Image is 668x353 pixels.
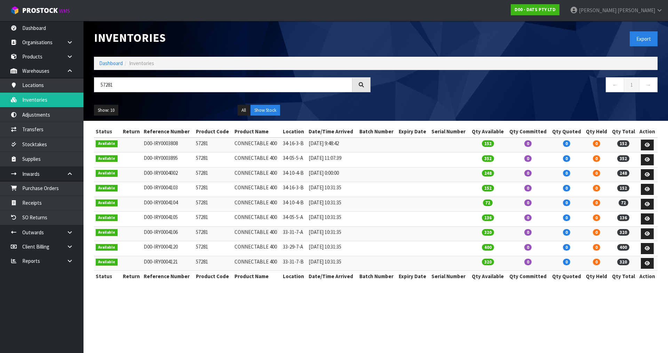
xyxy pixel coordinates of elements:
span: 320 [482,259,494,265]
th: Qty Committed [507,126,549,137]
span: 0 [593,185,600,191]
td: D00-IRY0004002 [142,167,194,182]
td: CONNECTABLE 400 [233,182,281,197]
th: Product Code [194,271,233,282]
td: 57281 [194,182,233,197]
span: 136 [617,214,629,221]
td: 57281 [194,241,233,256]
th: Qty Quoted [549,271,583,282]
td: CONNECTABLE 400 [233,241,281,256]
span: Available [96,199,118,206]
th: Status [94,271,120,282]
td: CONNECTABLE 400 [233,212,281,227]
td: [DATE] 9:48:42 [307,138,357,152]
td: 57281 [194,138,233,152]
span: 352 [617,155,629,162]
span: Available [96,155,118,162]
th: Action [637,126,658,137]
th: Reference Number [142,271,194,282]
th: Qty Total [610,271,637,282]
span: 320 [617,229,629,236]
th: Qty Available [469,126,507,137]
td: D00-IRY0004120 [142,241,194,256]
td: [DATE] 10:31:35 [307,241,357,256]
span: 72 [619,199,628,206]
td: 57281 [194,256,233,271]
th: Qty Quoted [549,126,583,137]
td: [DATE] 11:07:39 [307,152,357,167]
td: 34-10-4-B [281,167,307,182]
td: CONNECTABLE 400 [233,226,281,241]
strong: D00 - DATS PTY LTD [515,7,556,13]
th: Location [281,271,307,282]
span: 400 [482,244,494,251]
th: Product Name [233,126,281,137]
th: Return [120,126,142,137]
td: D00-IRY0004121 [142,256,194,271]
td: 57281 [194,152,233,167]
td: [DATE] 10:31:35 [307,197,357,212]
td: 57281 [194,197,233,212]
td: D00-IRY0004103 [142,182,194,197]
td: D00-IRY0003808 [142,138,194,152]
span: 0 [593,170,600,176]
td: [DATE] 0:00:00 [307,167,357,182]
span: 248 [482,170,494,176]
th: Qty Held [583,271,610,282]
th: Date/Time Arrived [307,271,357,282]
span: 248 [617,170,629,176]
span: 0 [593,199,600,206]
nav: Page navigation [381,77,658,94]
span: 352 [482,155,494,162]
span: Available [96,170,118,177]
span: 0 [563,185,570,191]
td: 34-10-4-B [281,197,307,212]
img: cube-alt.png [10,6,19,15]
span: 320 [617,259,629,265]
a: ← [606,77,624,92]
span: 0 [563,140,570,147]
span: 0 [593,214,600,221]
td: CONNECTABLE 400 [233,152,281,167]
th: Batch Number [358,271,397,282]
span: 152 [482,185,494,191]
td: D00-IRY0003895 [142,152,194,167]
span: 0 [524,214,532,221]
span: 136 [482,214,494,221]
td: [DATE] 10:31:35 [307,182,357,197]
th: Date/Time Arrived [307,126,357,137]
span: 0 [524,140,532,147]
span: 0 [593,244,600,251]
th: Product Name [233,271,281,282]
td: 34-16-3-B [281,182,307,197]
small: WMS [59,8,70,14]
span: Available [96,214,118,221]
span: 0 [524,244,532,251]
span: 400 [617,244,629,251]
button: Export [630,31,658,46]
td: 57281 [194,167,233,182]
span: 0 [524,155,532,162]
th: Qty Held [583,126,610,137]
a: 1 [624,77,639,92]
span: Inventories [129,60,154,66]
span: 152 [617,185,629,191]
td: CONNECTABLE 400 [233,256,281,271]
td: D00-IRY0004106 [142,226,194,241]
th: Expiry Date [397,126,430,137]
span: 0 [593,155,600,162]
span: Available [96,185,118,192]
th: Location [281,126,307,137]
span: 0 [563,155,570,162]
td: CONNECTABLE 400 [233,167,281,182]
th: Status [94,126,120,137]
span: 0 [563,229,570,236]
span: Available [96,244,118,251]
span: 0 [593,140,600,147]
span: [PERSON_NAME] [579,7,617,14]
span: 0 [524,259,532,265]
td: [DATE] 10:31:35 [307,212,357,227]
td: 33-29-7-A [281,241,307,256]
span: 0 [563,170,570,176]
th: Serial Number [430,126,469,137]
